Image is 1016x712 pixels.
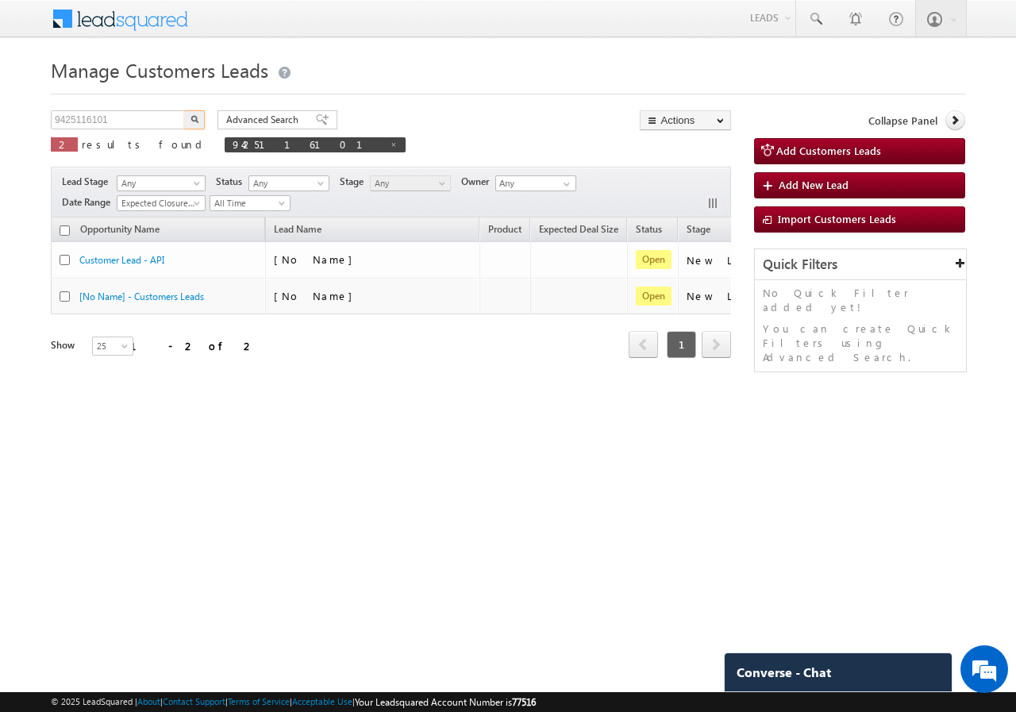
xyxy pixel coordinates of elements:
[640,110,731,130] button: Actions
[190,115,198,123] img: Search
[117,196,200,210] span: Expected Closure Date
[629,331,658,358] span: prev
[62,195,117,210] span: Date Range
[274,289,360,302] span: [No Name]
[778,212,896,225] span: Import Customers Leads
[687,253,766,267] div: New Lead
[72,221,167,241] a: Opportunity Name
[292,696,352,706] a: Acceptable Use
[60,225,70,236] input: Check all records
[702,331,731,358] span: next
[370,175,451,191] a: Any
[79,254,164,266] a: Customer Lead - API
[679,221,718,241] a: Stage
[59,137,70,151] span: 2
[117,176,200,191] span: Any
[248,175,329,191] a: Any
[93,339,135,353] span: 25
[82,137,208,151] span: results found
[539,223,618,235] span: Expected Deal Size
[79,291,204,302] a: [No Name] - Customers Leads
[210,195,291,211] a: All Time
[62,175,114,189] span: Lead Stage
[51,57,268,83] span: Manage Customers Leads
[629,333,658,358] a: prev
[51,695,536,710] span: © 2025 LeadSquared | | | | |
[636,287,672,306] span: Open
[163,696,225,706] a: Contact Support
[249,176,325,191] span: Any
[137,696,160,706] a: About
[274,252,360,266] span: [No Name]
[667,331,696,358] span: 1
[226,113,303,127] span: Advanced Search
[228,696,290,706] a: Terms of Service
[488,223,521,235] span: Product
[117,175,206,191] a: Any
[80,223,160,235] span: Opportunity Name
[216,175,248,189] span: Status
[868,114,937,128] span: Collapse Panel
[763,321,958,364] p: You can create Quick Filters using Advanced Search.
[628,221,670,241] a: Status
[51,338,79,352] div: Show
[702,333,731,358] a: next
[779,178,849,191] span: Add New Lead
[495,175,576,191] input: Type to Search
[371,176,446,191] span: Any
[755,249,966,280] div: Quick Filters
[555,176,575,192] a: Show All Items
[92,337,133,356] a: 25
[130,337,255,355] div: 1 - 2 of 2
[763,286,958,314] p: No Quick Filter added yet!
[636,250,672,269] span: Open
[687,223,710,235] span: Stage
[340,175,370,189] span: Stage
[210,196,286,210] span: All Time
[233,137,382,151] span: 9425116101
[737,665,831,679] span: Converse - Chat
[117,195,206,211] a: Expected Closure Date
[355,696,536,708] span: Your Leadsquared Account Number is
[512,696,536,708] span: 77516
[461,175,495,189] span: Owner
[531,221,626,241] a: Expected Deal Size
[687,289,766,303] div: New Lead
[266,221,329,241] span: Lead Name
[776,144,881,157] span: Add Customers Leads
